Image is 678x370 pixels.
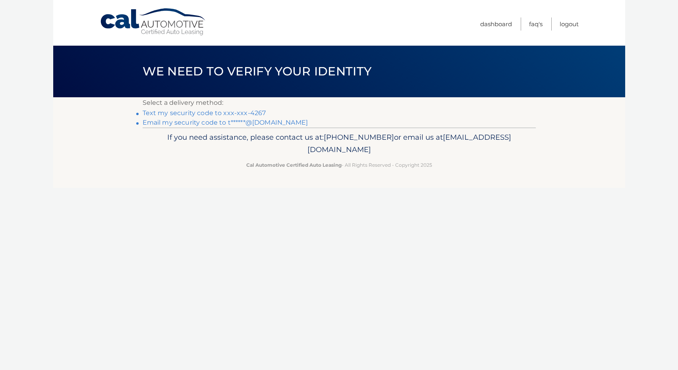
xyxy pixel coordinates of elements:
span: [PHONE_NUMBER] [324,133,394,142]
span: We need to verify your identity [143,64,372,79]
a: Email my security code to t******@[DOMAIN_NAME] [143,119,308,126]
p: Select a delivery method: [143,97,536,108]
a: Cal Automotive [100,8,207,36]
p: If you need assistance, please contact us at: or email us at [148,131,531,156]
a: Logout [560,17,579,31]
a: Dashboard [480,17,512,31]
a: FAQ's [529,17,543,31]
strong: Cal Automotive Certified Auto Leasing [246,162,342,168]
a: Text my security code to xxx-xxx-4267 [143,109,266,117]
p: - All Rights Reserved - Copyright 2025 [148,161,531,169]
